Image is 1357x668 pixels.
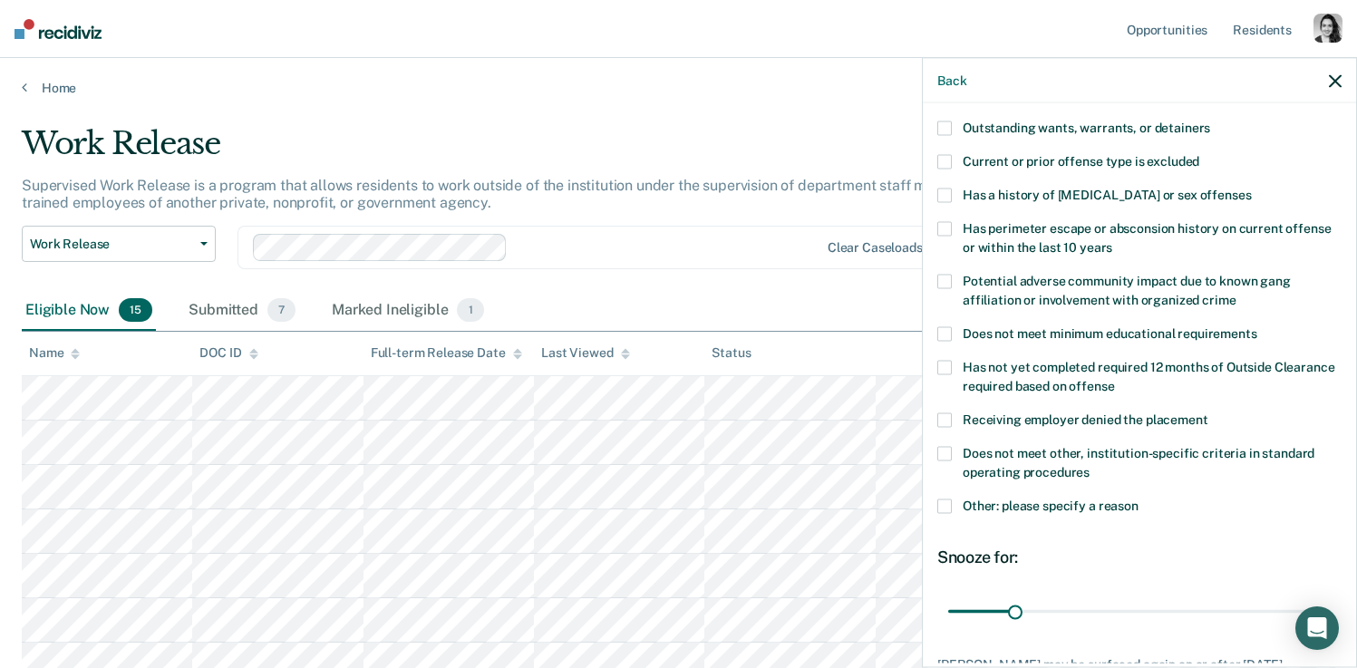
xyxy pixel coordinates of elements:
span: Work Release [30,237,193,252]
div: Clear caseloads [828,240,923,256]
div: Snooze for: [937,547,1342,566]
span: Outstanding wants, warrants, or detainers [963,120,1210,134]
p: Supervised Work Release is a program that allows residents to work outside of the institution und... [22,177,994,211]
span: Does not meet minimum educational requirements [963,325,1257,340]
span: Potential adverse community impact due to known gang affiliation or involvement with organized crime [963,273,1291,306]
span: Receiving employer denied the placement [963,411,1208,426]
span: Current or prior offense type is excluded [963,153,1199,168]
a: Home [22,80,1335,96]
span: Does not meet other, institution-specific criteria in standard operating procedures [963,445,1314,479]
span: Has a history of [MEDICAL_DATA] or sex offenses [963,187,1251,201]
div: Full-term Release Date [371,345,522,361]
div: Eligible Now [22,291,156,331]
span: 7 [267,298,296,322]
div: Last Viewed [541,345,629,361]
span: Has not yet completed required 12 months of Outside Clearance required based on offense [963,359,1334,392]
img: Recidiviz [15,19,102,39]
div: Work Release [22,125,1040,177]
span: Has perimeter escape or absconsion history on current offense or within the last 10 years [963,220,1331,254]
span: Other: please specify a reason [963,498,1139,512]
span: 15 [119,298,152,322]
div: Status [712,345,751,361]
div: Submitted [185,291,299,331]
div: DOC ID [199,345,257,361]
button: Back [937,73,966,88]
span: 1 [457,298,483,322]
div: Name [29,345,80,361]
div: Open Intercom Messenger [1295,606,1339,650]
div: Marked Ineligible [328,291,488,331]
